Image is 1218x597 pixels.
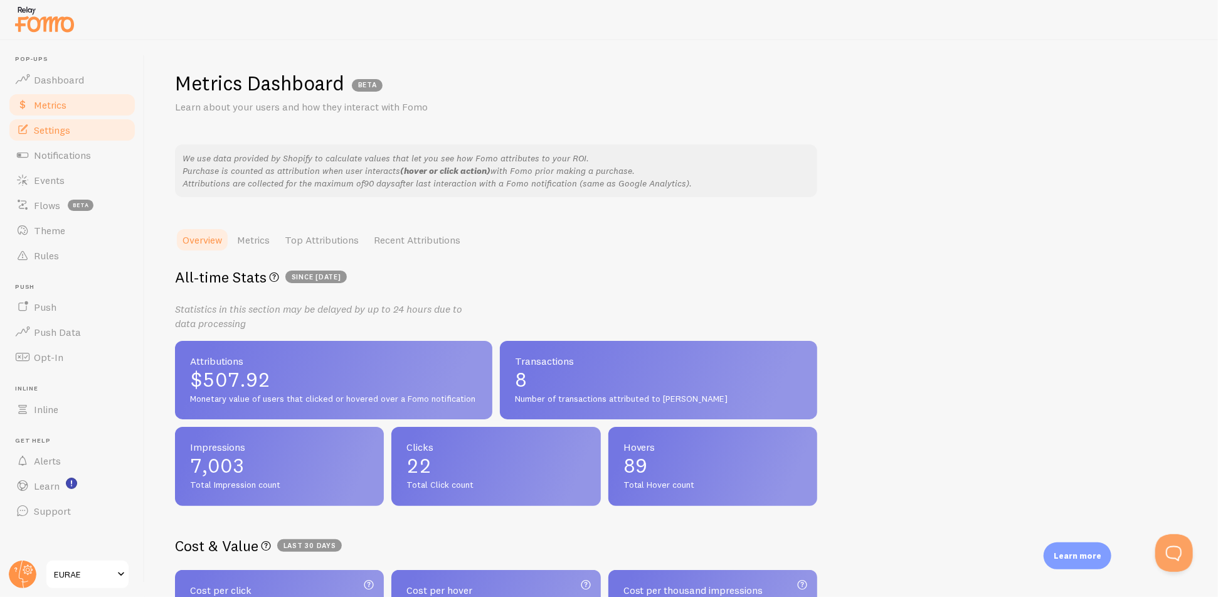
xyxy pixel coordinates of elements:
span: Number of transactions attributed to [PERSON_NAME] [515,394,802,405]
span: 22 [406,456,585,476]
p: Learn more [1054,550,1101,562]
span: Settings [34,124,70,136]
span: Hovers [623,442,802,452]
a: Rules [8,243,137,268]
p: Learn about your users and how they interact with Fomo [175,100,476,114]
span: 7,003 [190,456,369,476]
a: Settings [8,117,137,143]
span: Opt-In [34,351,63,363]
span: Total Click count [406,480,585,491]
div: Learn more [1044,542,1111,569]
i: Statistics in this section may be delayed by up to 24 hours due to data processing [175,303,462,330]
a: Alerts [8,448,137,473]
span: Inline [34,403,58,416]
h2: All-time Stats [175,267,817,287]
span: 89 [623,456,802,476]
span: Flows [34,199,60,212]
svg: <p>Watch New Feature Tutorials!</p> [66,478,77,489]
iframe: Help Scout Beacon - Open [1155,534,1193,572]
span: BETA [352,79,383,92]
span: beta [68,200,93,211]
span: Transactions [515,356,802,366]
span: Impressions [190,442,369,452]
a: Metrics [8,92,137,117]
span: Attributions [190,356,477,366]
a: Top Attributions [277,227,366,252]
h1: Metrics Dashboard [175,70,344,96]
span: Notifications [34,149,91,161]
span: Metrics [34,99,66,111]
a: Recent Attributions [366,227,468,252]
span: Pop-ups [15,55,137,63]
span: Events [34,174,65,186]
span: Monetary value of users that clicked or hovered over a Fomo notification [190,394,477,405]
a: EURAE [45,559,130,589]
span: since [DATE] [285,271,347,283]
span: Push [34,301,56,313]
p: We use data provided by Shopify to calculate values that let you see how Fomo attributes to your ... [183,152,810,190]
a: Opt-In [8,345,137,370]
span: Cost per thousand impressions [623,585,802,595]
span: Support [34,505,71,517]
span: Clicks [406,442,585,452]
a: Theme [8,218,137,243]
span: Push [15,283,137,291]
a: Inline [8,397,137,422]
span: Learn [34,480,60,492]
span: Cost per hover [406,585,585,595]
span: 8 [515,370,802,390]
span: $507.92 [190,370,477,390]
a: Overview [175,227,230,252]
span: Push Data [34,326,81,338]
span: Get Help [15,437,137,445]
a: Notifications [8,143,137,168]
a: Push Data [8,320,137,345]
b: (hover or click action) [400,165,490,176]
em: 90 days [364,178,395,189]
span: Total Hover count [623,480,802,491]
span: Total Impression count [190,480,369,491]
span: Alerts [34,454,61,467]
span: Cost per click [190,585,369,595]
a: Learn [8,473,137,498]
a: Metrics [230,227,277,252]
span: Rules [34,249,59,262]
span: EURAE [54,567,114,582]
span: Theme [34,224,65,237]
a: Support [8,498,137,524]
span: Last 30 days [277,539,342,552]
a: Flows beta [8,193,137,218]
h2: Cost & Value [175,536,817,556]
a: Push [8,294,137,320]
a: Dashboard [8,67,137,92]
img: fomo-relay-logo-orange.svg [13,3,76,35]
span: Dashboard [34,73,84,86]
a: Events [8,168,137,193]
span: Inline [15,385,137,393]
